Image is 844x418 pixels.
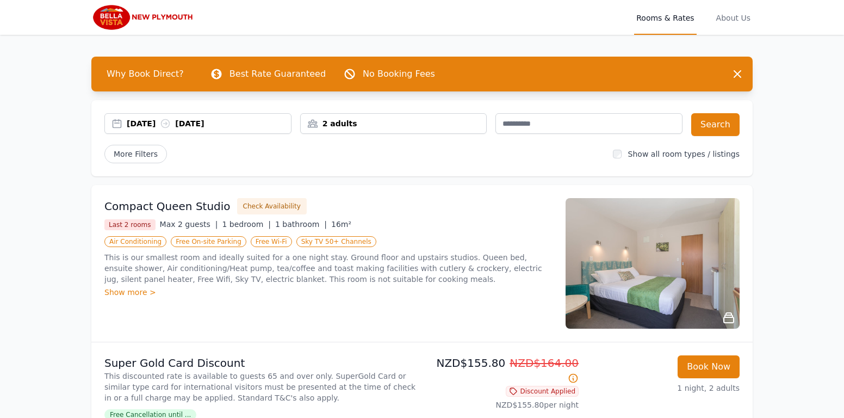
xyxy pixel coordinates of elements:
img: Bella Vista New Plymouth [91,4,196,30]
span: NZD$164.00 [510,356,579,370]
p: No Booking Fees [363,67,435,81]
span: Discount Applied [506,386,579,397]
h3: Compact Queen Studio [104,199,231,214]
div: Show more > [104,287,553,298]
div: 2 adults [301,118,487,129]
div: [DATE] [DATE] [127,118,291,129]
button: Book Now [678,355,740,378]
p: NZD$155.80 per night [426,399,579,410]
p: Super Gold Card Discount [104,355,418,371]
p: This discounted rate is available to guests 65 and over only. SuperGold Card or similar type card... [104,371,418,403]
button: Check Availability [237,198,307,214]
span: 1 bathroom | [275,220,327,229]
span: Sky TV 50+ Channels [296,236,376,247]
span: Free Wi-Fi [251,236,292,247]
span: Why Book Direct? [98,63,193,85]
p: This is our smallest room and ideally suited for a one night stay. Ground floor and upstairs stud... [104,252,553,285]
span: 16m² [331,220,351,229]
span: Free On-site Parking [171,236,246,247]
p: 1 night, 2 adults [587,383,740,394]
span: Air Conditioning [104,236,166,247]
span: Max 2 guests | [160,220,218,229]
label: Show all room types / listings [628,150,740,158]
span: More Filters [104,145,167,163]
span: 1 bedroom | [222,220,271,229]
p: Best Rate Guaranteed [229,67,326,81]
button: Search [691,113,740,136]
span: Last 2 rooms [104,219,156,230]
p: NZD$155.80 [426,355,579,386]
